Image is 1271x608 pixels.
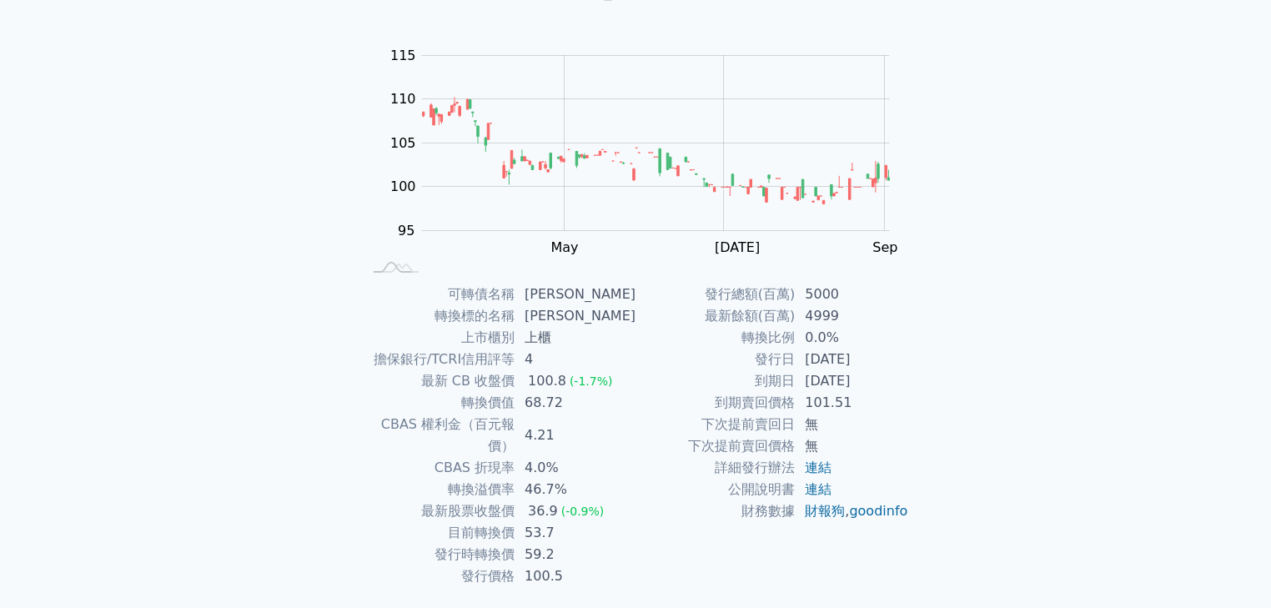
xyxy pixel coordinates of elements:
[795,305,909,327] td: 4999
[515,392,635,414] td: 68.72
[515,305,635,327] td: [PERSON_NAME]
[635,327,795,349] td: 轉換比例
[550,239,578,255] tspan: May
[362,370,515,392] td: 最新 CB 收盤價
[849,503,907,519] a: goodinfo
[381,48,915,255] g: Chart
[515,479,635,500] td: 46.7%
[515,349,635,370] td: 4
[362,327,515,349] td: 上市櫃別
[390,48,416,63] tspan: 115
[362,479,515,500] td: 轉換溢價率
[635,457,795,479] td: 詳細發行辦法
[362,414,515,457] td: CBAS 權利金（百元報價）
[795,414,909,435] td: 無
[635,414,795,435] td: 下次提前賣回日
[515,327,635,349] td: 上櫃
[795,500,909,522] td: ,
[362,457,515,479] td: CBAS 折現率
[635,500,795,522] td: 財務數據
[515,522,635,544] td: 53.7
[515,544,635,565] td: 59.2
[805,460,831,475] a: 連結
[795,370,909,392] td: [DATE]
[362,392,515,414] td: 轉換價值
[390,178,416,194] tspan: 100
[362,522,515,544] td: 目前轉換價
[515,457,635,479] td: 4.0%
[635,305,795,327] td: 最新餘額(百萬)
[515,565,635,587] td: 100.5
[795,435,909,457] td: 無
[635,435,795,457] td: 下次提前賣回價格
[635,392,795,414] td: 到期賣回價格
[390,91,416,107] tspan: 110
[635,370,795,392] td: 到期日
[525,500,561,522] div: 36.9
[561,505,605,518] span: (-0.9%)
[362,349,515,370] td: 擔保銀行/TCRI信用評等
[805,503,845,519] a: 財報狗
[390,135,416,151] tspan: 105
[715,239,760,255] tspan: [DATE]
[635,349,795,370] td: 發行日
[795,284,909,305] td: 5000
[872,239,897,255] tspan: Sep
[515,284,635,305] td: [PERSON_NAME]
[362,544,515,565] td: 發行時轉換價
[525,370,570,392] div: 100.8
[515,414,635,457] td: 4.21
[795,327,909,349] td: 0.0%
[398,223,414,239] tspan: 95
[362,500,515,522] td: 最新股票收盤價
[635,479,795,500] td: 公開說明書
[795,392,909,414] td: 101.51
[362,565,515,587] td: 發行價格
[570,374,613,388] span: (-1.7%)
[805,481,831,497] a: 連結
[795,349,909,370] td: [DATE]
[635,284,795,305] td: 發行總額(百萬)
[362,284,515,305] td: 可轉債名稱
[362,305,515,327] td: 轉換標的名稱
